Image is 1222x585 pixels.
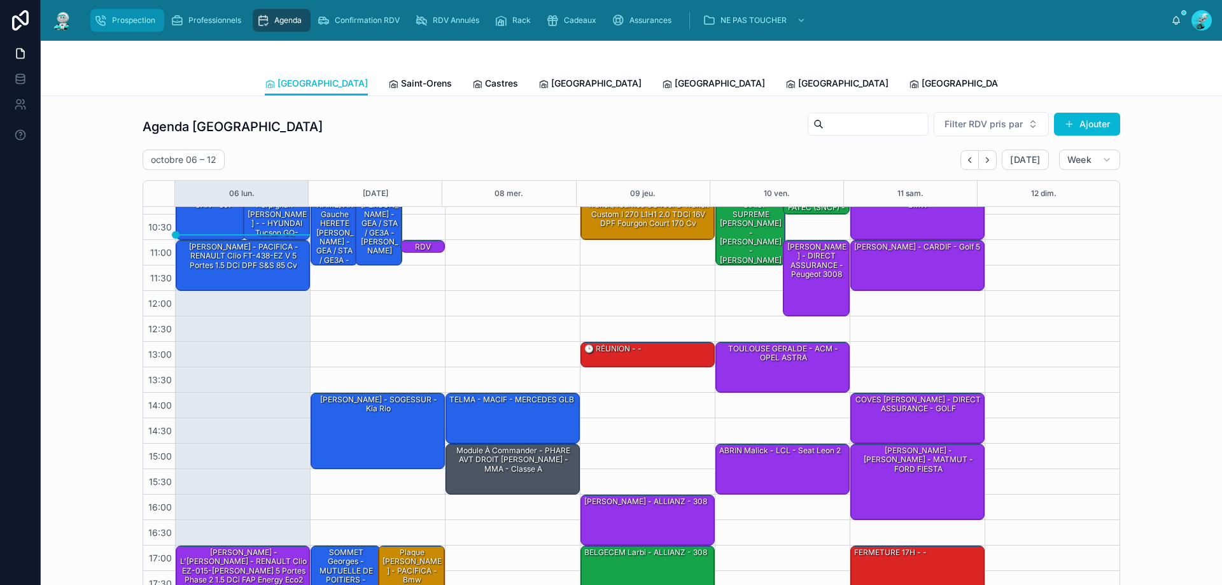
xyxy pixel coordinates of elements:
div: BELGECEM Larbi - ALLIANZ - 308 [583,547,708,558]
span: 11:30 [147,272,175,283]
span: [DATE] [1010,154,1040,166]
span: Agenda [274,15,302,25]
span: 17:00 [146,553,175,563]
a: [GEOGRAPHIC_DATA] [265,72,368,96]
div: RDV FICTIF Armel Banzadio 6 13 65 08 00 - - 308 [403,241,444,299]
button: 12 dim. [1031,181,1057,206]
span: Saint-Orens [401,77,452,90]
span: 11:00 [147,247,175,258]
span: Prospection [112,15,155,25]
span: 14:30 [145,425,175,436]
span: Cadeaux [564,15,596,25]
span: NE PAS TOUCHER [720,15,787,25]
div: [PERSON_NAME] - CARDIF - golf 5 [851,241,984,290]
span: 15:30 [146,476,175,487]
h1: Agenda [GEOGRAPHIC_DATA] [143,118,323,136]
div: [PERSON_NAME] - SOGESSUR - Kia rio [311,393,444,469]
span: 10:00 [145,196,175,207]
div: [PERSON_NAME] - MACIF - FORD Transit/Tourneo GC496FD Transit Custom I 270 L1H1 2.0 TDCi 16V DPF F... [581,190,714,239]
span: Assurances [629,15,671,25]
div: [PERSON_NAME] - DIRECT ASSURANCE - Peugeot 3008 [785,241,849,281]
h2: octobre 06 – 12 [151,153,216,166]
span: Filter RDV pris par [945,118,1023,130]
span: 14:00 [145,400,175,411]
span: Professionnels [188,15,241,25]
div: Module à commander - PHARE AVT DROIT [PERSON_NAME] - MMA - classe A [448,445,579,475]
span: Castres [485,77,518,90]
a: Saint-Orens [388,72,452,97]
div: scrollable content [84,6,1171,34]
span: 12:30 [145,323,175,334]
span: 16:00 [145,502,175,512]
div: TELMA - MACIF - MERCEDES GLB [446,393,579,443]
div: RDV FICTIF Armel Banzadio 6 13 65 08 00 - - 308 [401,241,444,253]
div: HERETE [PERSON_NAME] - GEA / STA / GE3A - [PERSON_NAME] [356,190,402,265]
a: Castres [472,72,518,97]
button: Week [1059,150,1120,170]
div: HERETE [PERSON_NAME] - GEA / STA / GE3A - [PERSON_NAME] [358,190,401,257]
a: RDV Annulés [411,9,488,32]
span: Rack [512,15,531,25]
div: [PERSON_NAME] - S.A.S. SUPREME [PERSON_NAME] - [PERSON_NAME] - [PERSON_NAME] Model Y [716,190,785,265]
div: TOULOUSE GERALDE - ACM - OPEL ASTRA [718,343,848,364]
a: Prospection [90,9,164,32]
button: [DATE] [363,181,388,206]
span: 13:00 [145,349,175,360]
a: Confirmation RDV [313,9,409,32]
button: 11 sam. [897,181,924,206]
button: Select Button [934,112,1049,136]
div: COVES [PERSON_NAME] - DIRECT ASSURANCE - GOLF [851,393,984,443]
div: FERMETURE 17H - - [853,547,928,558]
span: [GEOGRAPHIC_DATA] [277,77,368,90]
button: Ajouter [1054,113,1120,136]
button: 08 mer. [495,181,523,206]
button: [DATE] [1002,150,1048,170]
div: TELMA - MACIF - MERCEDES GLB [448,394,575,405]
div: [PERSON_NAME] - [PERSON_NAME] - MATMUT - FORD FIESTA [851,444,984,519]
img: App logo [51,10,74,31]
div: SAV de Perpignan - [PERSON_NAME] - - HYUNDAI Tucson GQ-606-[PERSON_NAME] 1.6 TGDi 16V 230 Hybrid ... [244,190,310,239]
a: Professionnels [167,9,250,32]
div: [PERSON_NAME] - ALLIANZ - 308 [583,496,708,507]
span: RDV Annulés [433,15,479,25]
span: 15:00 [146,451,175,462]
div: ABRIN Malick - LCL - Seat leon 2 [718,445,842,456]
div: Module à commander - PHARE AVT DROIT [PERSON_NAME] - MMA - classe A [446,444,579,494]
div: 🕒 RÉUNION - - [583,343,643,355]
span: 12:00 [145,298,175,309]
span: [GEOGRAPHIC_DATA] [551,77,642,90]
button: Next [979,150,997,170]
span: [GEOGRAPHIC_DATA] [798,77,888,90]
div: [PERSON_NAME] - SOGESSUR - Kia rio [313,394,444,415]
div: [PERSON_NAME] AR Gauche HERETE [PERSON_NAME] - GEA / STA / GE3A - KIA RIO [313,190,356,276]
a: NE PAS TOUCHER [699,9,812,32]
a: [GEOGRAPHIC_DATA] [909,72,1012,97]
div: [PERSON_NAME] - S.A.S. SUPREME [PERSON_NAME] - [PERSON_NAME] - [PERSON_NAME] Model Y [718,190,784,276]
div: [PERSON_NAME] - CARDIF - golf 5 [853,241,981,253]
div: TOULOUSE GERALDE - ACM - OPEL ASTRA [716,342,849,392]
span: [GEOGRAPHIC_DATA] [675,77,765,90]
button: 09 jeu. [630,181,656,206]
div: [PERSON_NAME] - DIRECT ASSURANCE - Peugeot 3008 [783,241,850,316]
a: [GEOGRAPHIC_DATA] [538,72,642,97]
button: Back [960,150,979,170]
div: [PERSON_NAME] - MACIF - FORD Transit/Tourneo GC496FD Transit Custom I 270 L1H1 2.0 TDCi 16V DPF F... [583,190,713,230]
span: Week [1067,154,1092,166]
div: [PERSON_NAME] - [PERSON_NAME] - MATMUT - FORD FIESTA [853,445,983,475]
div: COVES [PERSON_NAME] - DIRECT ASSURANCE - GOLF [853,394,983,415]
button: 10 ven. [764,181,790,206]
a: Assurances [608,9,680,32]
div: [PERSON_NAME] - ALLIANZ - 308 [581,495,714,545]
span: 16:30 [145,527,175,538]
div: [PERSON_NAME] AR Gauche HERETE [PERSON_NAME] - GEA / STA / GE3A - KIA RIO [311,190,357,265]
span: 10:30 [145,222,175,232]
button: 06 lun. [229,181,255,206]
a: Rack [491,9,540,32]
